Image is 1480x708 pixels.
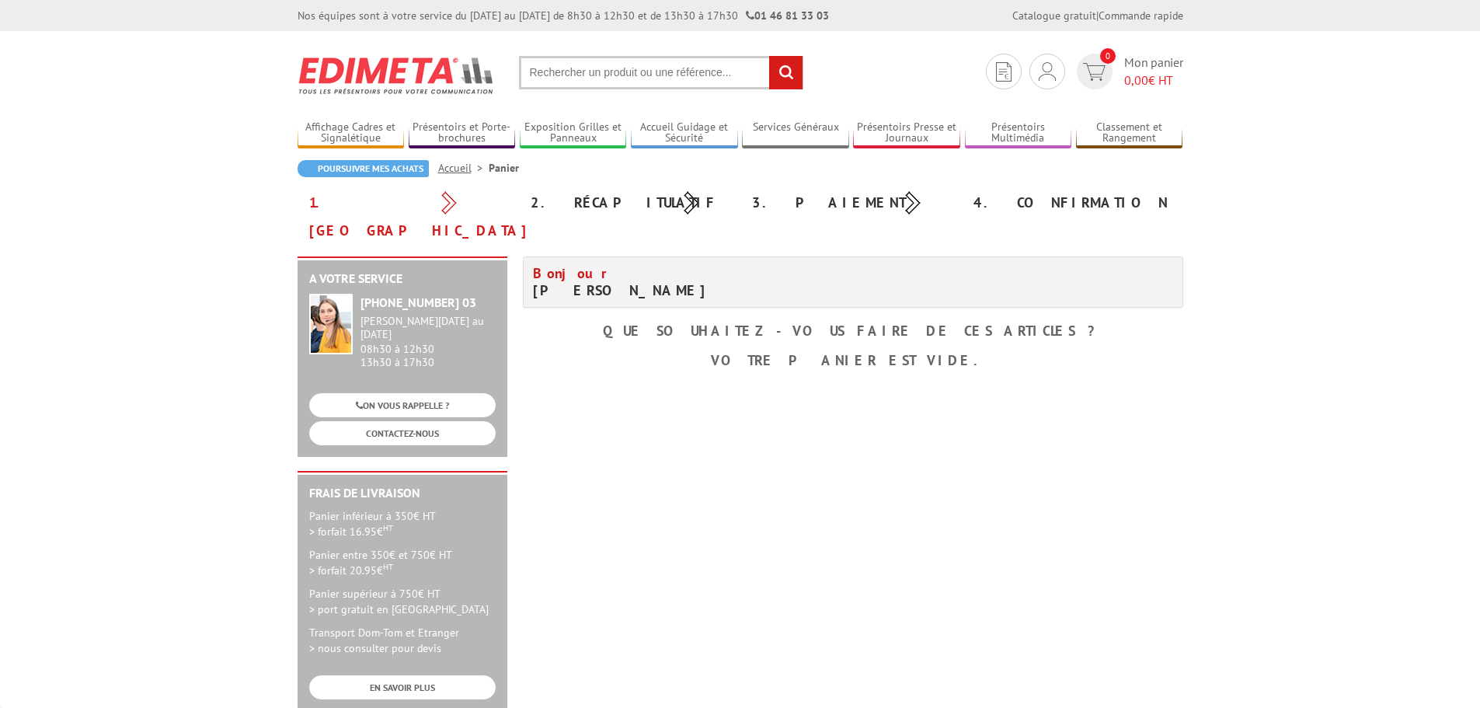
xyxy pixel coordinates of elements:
[1076,120,1183,146] a: Classement et Rangement
[309,272,496,286] h2: A votre service
[383,522,393,533] sup: HT
[1124,71,1183,89] span: € HT
[533,265,841,299] h4: [PERSON_NAME]
[1039,62,1056,81] img: devis rapide
[360,315,496,368] div: 08h30 à 12h30 13h30 à 17h30
[298,120,405,146] a: Affichage Cadres et Signalétique
[309,393,496,417] a: ON VOUS RAPPELLE ?
[1012,9,1096,23] a: Catalogue gratuit
[298,160,429,177] a: Poursuivre mes achats
[1100,48,1116,64] span: 0
[309,525,393,539] span: > forfait 16.95€
[309,641,441,655] span: > nous consulter pour devis
[962,189,1183,217] div: 4. Confirmation
[309,294,353,354] img: widget-service.jpg
[533,264,615,282] span: Bonjour
[438,161,489,175] a: Accueil
[1099,9,1183,23] a: Commande rapide
[309,487,496,500] h2: Frais de Livraison
[383,561,393,572] sup: HT
[309,547,496,578] p: Panier entre 350€ et 750€ HT
[309,625,496,656] p: Transport Dom-Tom et Etranger
[309,563,393,577] span: > forfait 20.95€
[360,315,496,341] div: [PERSON_NAME][DATE] au [DATE]
[1124,54,1183,89] span: Mon panier
[1073,54,1183,89] a: devis rapide 0 Mon panier 0,00€ HT
[742,120,849,146] a: Services Généraux
[519,56,803,89] input: Rechercher un produit ou une référence...
[298,47,496,104] img: Edimeta
[996,62,1012,82] img: devis rapide
[519,189,740,217] div: 2. Récapitulatif
[631,120,738,146] a: Accueil Guidage et Sécurité
[711,351,995,369] b: Votre panier est vide.
[309,602,489,616] span: > port gratuit en [GEOGRAPHIC_DATA]
[965,120,1072,146] a: Présentoirs Multimédia
[309,675,496,699] a: EN SAVOIR PLUS
[309,421,496,445] a: CONTACTEZ-NOUS
[746,9,829,23] strong: 01 46 81 33 03
[309,508,496,539] p: Panier inférieur à 350€ HT
[853,120,960,146] a: Présentoirs Presse et Journaux
[520,120,627,146] a: Exposition Grilles et Panneaux
[489,160,519,176] li: Panier
[409,120,516,146] a: Présentoirs et Porte-brochures
[740,189,962,217] div: 3. Paiement
[360,295,476,310] strong: [PHONE_NUMBER] 03
[1083,63,1106,81] img: devis rapide
[1124,72,1148,88] span: 0,00
[603,322,1102,340] b: Que souhaitez-vous faire de ces articles ?
[1012,8,1183,23] div: |
[309,586,496,617] p: Panier supérieur à 750€ HT
[769,56,803,89] input: rechercher
[298,8,829,23] div: Nos équipes sont à votre service du [DATE] au [DATE] de 8h30 à 12h30 et de 13h30 à 17h30
[298,189,519,245] div: 1. [GEOGRAPHIC_DATA]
